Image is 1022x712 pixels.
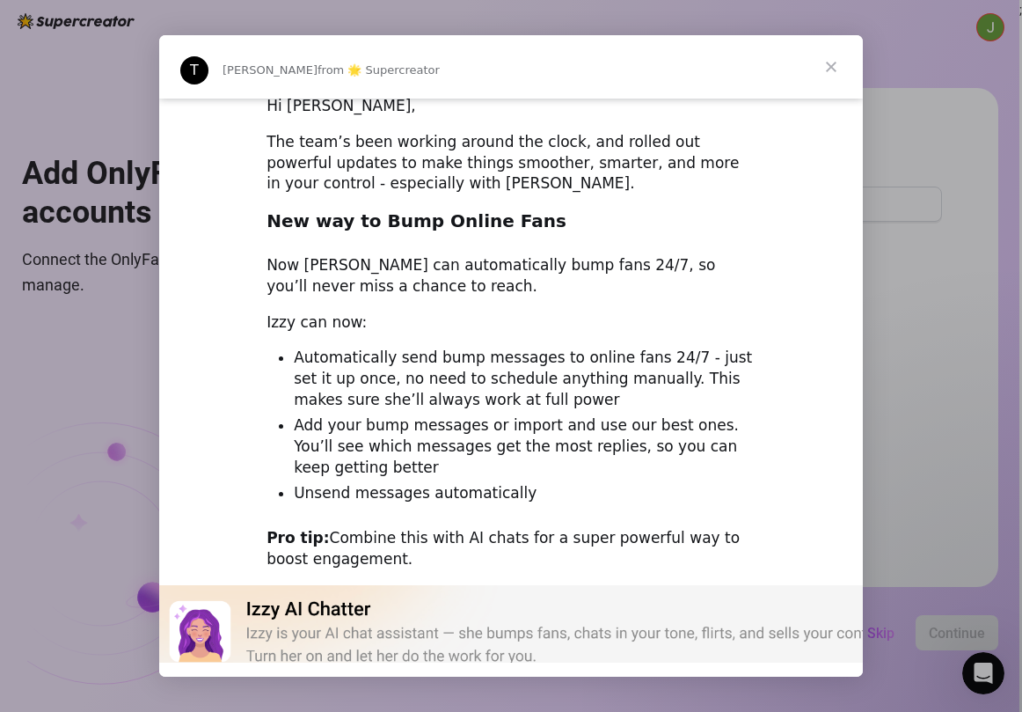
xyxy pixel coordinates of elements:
[266,528,756,570] div: Combine this with AI chats for a super powerful way to boost engagement.
[266,209,756,242] h2: New way to Bump Online Fans
[294,348,756,411] li: Automatically send bump messages to online fans 24/7 - just set it up once, no need to schedule a...
[294,483,756,504] li: Unsend messages automatically
[318,63,440,77] span: from 🌟 Supercreator
[266,529,329,547] b: Pro tip:
[294,415,756,479] li: Add your bump messages or import and use our best ones. You’ll see which messages get the most re...
[180,56,208,84] div: Profile image for Tanya
[266,96,756,117] div: Hi [PERSON_NAME],
[223,63,318,77] span: [PERSON_NAME]
[799,35,863,99] span: Close
[266,312,756,334] div: Izzy can now:
[266,132,756,195] div: The team’s been working around the clock, and rolled out powerful updates to make things smoother...
[266,255,756,297] div: Now [PERSON_NAME] can automatically bump fans 24/7, so you’ll never miss a chance to reach.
